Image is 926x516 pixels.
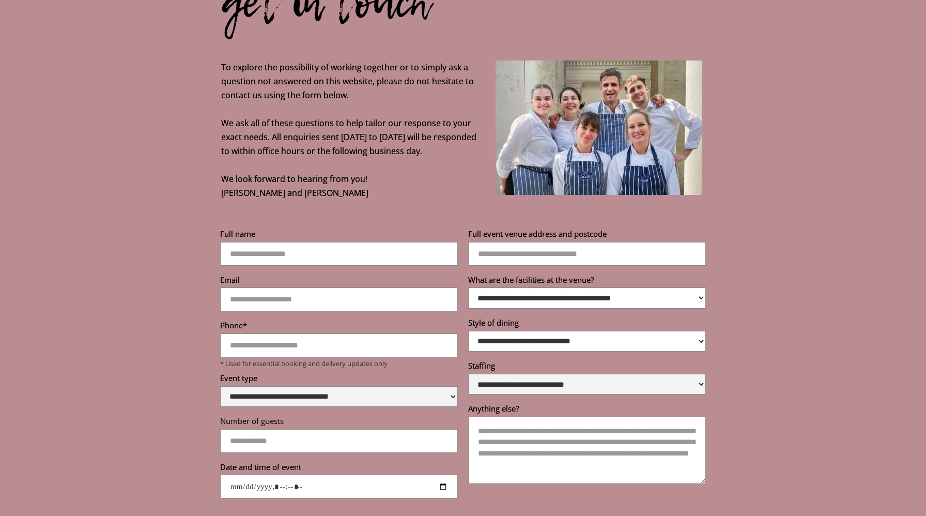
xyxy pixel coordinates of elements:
[468,403,706,417] label: Anything else?
[468,360,706,374] label: Staffing
[220,229,458,242] label: Full name
[468,229,706,242] label: Full event venue address and postcode
[220,462,458,475] label: Date and time of event
[220,320,458,333] label: Phone*
[220,416,458,429] label: Number of guests
[468,317,706,331] label: Style of dining
[468,275,706,288] label: What are the facilities at the venue?
[220,373,458,386] label: Event type
[496,60,702,195] img: Anna Caldicott and Fiona Cochrane
[220,275,458,288] label: Email
[220,359,458,368] p: * Used for essential booking and delivery updates only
